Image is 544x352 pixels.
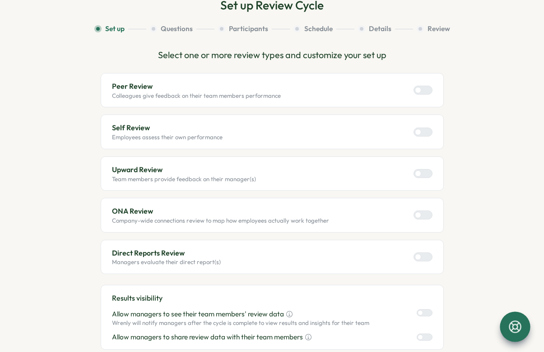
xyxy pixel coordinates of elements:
p: Direct Reports Review [112,247,221,259]
p: Company-wide connections review to map how employees actually work together [112,217,329,225]
p: Colleagues give feedback on their team members performance [112,92,281,100]
button: Set up [94,24,146,34]
p: Managers evaluate their direct report(s) [112,258,221,266]
button: Review [417,24,450,34]
p: ONA Review [112,206,329,217]
button: Details [358,24,413,34]
p: Peer Review [112,81,281,92]
p: Employees assess their own performance [112,133,223,142]
p: Upward Review [112,164,256,175]
p: Self Review [112,122,223,133]
p: Results visibility [112,293,432,304]
p: Select one or more review types and customize your set up [101,48,444,62]
p: Wrenly will notify managers after the cycle is complete to view results and insights for their team [112,319,369,327]
p: Team members provide feedback on their manager(s) [112,175,256,183]
button: Questions [150,24,214,34]
p: Allow managers to see their team members' review data [112,309,284,319]
button: Schedule [293,24,354,34]
p: Allow managers to share review data with their team members [112,332,303,342]
button: Participants [218,24,290,34]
